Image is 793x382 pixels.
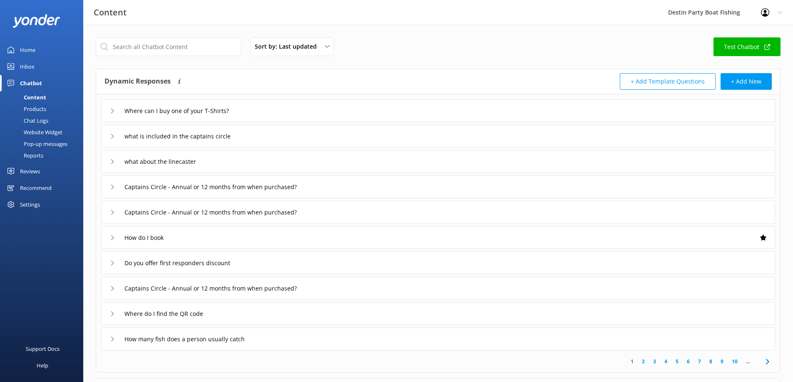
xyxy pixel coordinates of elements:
button: + Add Template Questions [620,73,716,90]
div: Pop-up messages [5,138,67,150]
span: ... [742,357,754,365]
div: Reviews [20,163,40,180]
div: Recommend [20,180,52,196]
div: Home [20,42,35,58]
div: Settings [20,196,40,213]
span: Sort by: Last updated [255,42,322,51]
div: Reports [5,150,43,161]
div: Chatbot [20,75,42,91]
a: Test Chatbot [713,37,781,56]
div: Chat Logs [5,115,48,126]
div: Help [37,357,48,374]
a: 4 [660,357,671,365]
h4: Dynamic Responses [104,73,171,90]
a: 10 [728,357,742,365]
a: Website Widget [5,126,83,138]
img: yonder-white-logo.png [12,14,60,28]
a: Chat Logs [5,115,83,126]
div: Products [5,103,46,115]
a: 5 [671,357,683,365]
a: Reports [5,150,83,161]
a: 8 [705,357,716,365]
a: 3 [649,357,660,365]
button: + Add New [721,73,772,90]
a: 7 [694,357,705,365]
div: Content [5,91,46,103]
a: 2 [638,357,649,365]
div: Website Widget [5,126,62,138]
input: Search all Chatbot Content [96,37,241,56]
a: Pop-up messages [5,138,83,150]
a: Products [5,103,83,115]
div: Inbox [20,58,35,75]
a: 9 [716,357,728,365]
a: 6 [683,357,694,365]
div: Support Docs [26,340,60,357]
a: Content [5,91,83,103]
h3: Content [94,6,127,19]
a: 1 [626,357,638,365]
